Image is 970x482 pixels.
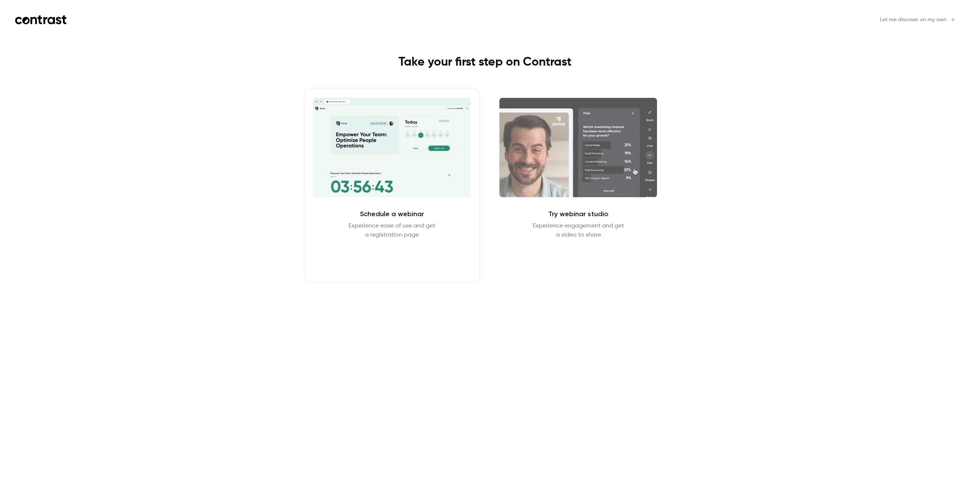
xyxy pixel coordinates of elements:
p: Experience engagement and get a video to share [533,221,624,240]
h2: Schedule a webinar [360,209,424,218]
h2: Try webinar studio [548,209,609,218]
h1: Take your first step on Contrast [289,55,681,70]
span: Let me discover on my own [880,16,947,24]
p: Experience ease of use and get a registration page [349,221,435,240]
button: Schedule webinar [360,249,424,267]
